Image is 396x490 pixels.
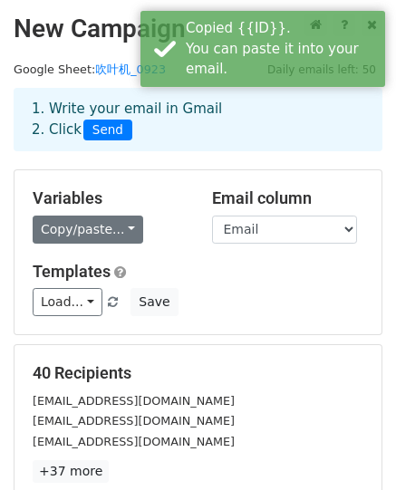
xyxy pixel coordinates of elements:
[305,403,396,490] div: 聊天小组件
[33,435,235,448] small: [EMAIL_ADDRESS][DOMAIN_NAME]
[33,363,363,383] h5: 40 Recipients
[33,460,109,483] a: +37 more
[33,288,102,316] a: Load...
[212,188,364,208] h5: Email column
[95,62,166,76] a: 吹叶机_0923
[130,288,178,316] button: Save
[83,120,132,141] span: Send
[305,403,396,490] iframe: Chat Widget
[14,62,166,76] small: Google Sheet:
[33,414,235,428] small: [EMAIL_ADDRESS][DOMAIN_NAME]
[186,18,378,80] div: Copied {{ID}}. You can paste it into your email.
[14,14,382,44] h2: New Campaign
[33,394,235,408] small: [EMAIL_ADDRESS][DOMAIN_NAME]
[33,216,143,244] a: Copy/paste...
[33,188,185,208] h5: Variables
[33,262,111,281] a: Templates
[18,99,378,140] div: 1. Write your email in Gmail 2. Click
